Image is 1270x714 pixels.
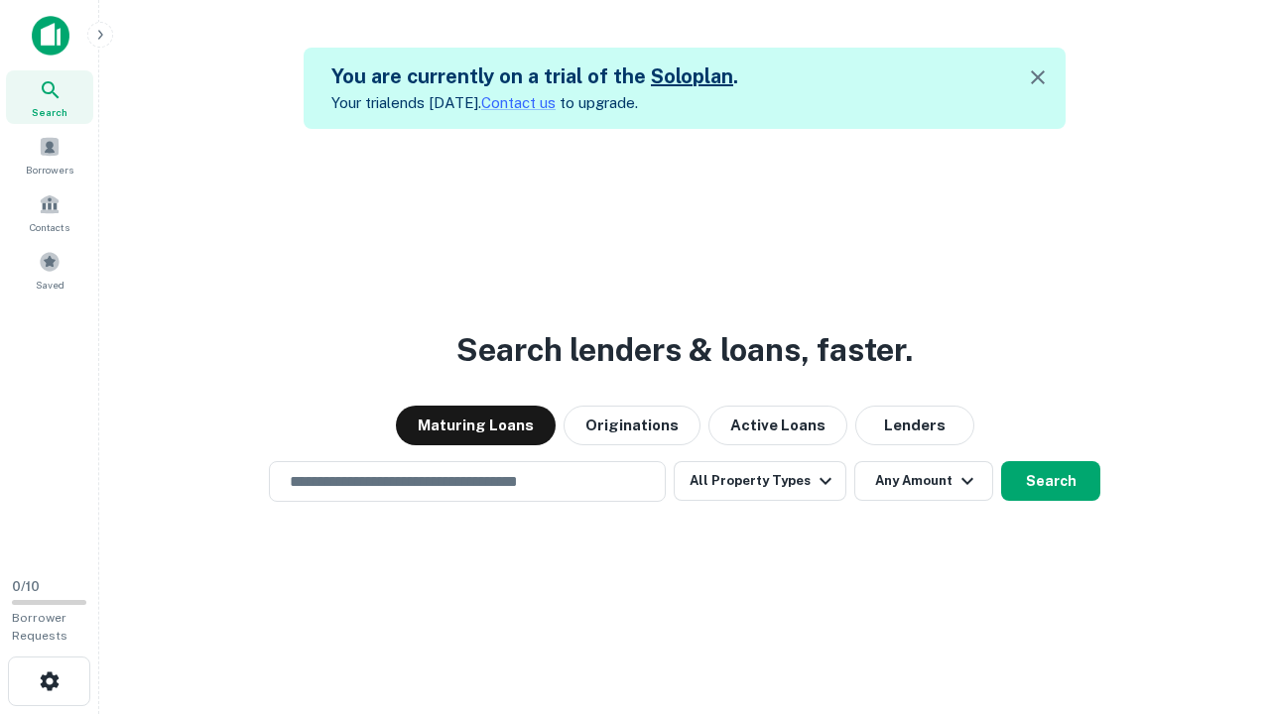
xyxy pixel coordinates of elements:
[6,70,93,124] a: Search
[32,16,69,56] img: capitalize-icon.png
[32,104,67,120] span: Search
[674,461,846,501] button: All Property Types
[396,406,556,445] button: Maturing Loans
[854,461,993,501] button: Any Amount
[331,91,738,115] p: Your trial ends [DATE]. to upgrade.
[481,94,556,111] a: Contact us
[1001,461,1100,501] button: Search
[331,61,738,91] h5: You are currently on a trial of the .
[36,277,64,293] span: Saved
[6,128,93,181] a: Borrowers
[12,579,40,594] span: 0 / 10
[708,406,847,445] button: Active Loans
[30,219,69,235] span: Contacts
[456,326,913,374] h3: Search lenders & loans, faster.
[12,611,67,643] span: Borrower Requests
[26,162,73,178] span: Borrowers
[651,64,733,88] a: Soloplan
[1171,555,1270,651] iframe: Chat Widget
[564,406,700,445] button: Originations
[6,185,93,239] a: Contacts
[6,243,93,297] a: Saved
[855,406,974,445] button: Lenders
